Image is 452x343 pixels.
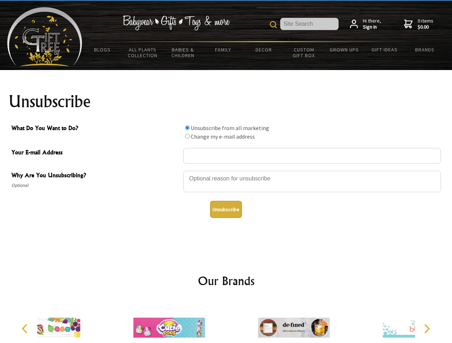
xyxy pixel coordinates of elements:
[418,24,433,30] strong: $0.00
[163,42,203,63] a: Babies & Children
[350,18,381,30] a: Hi there,Sign in
[418,18,433,30] span: 0 items
[364,42,405,57] a: Gift Ideas
[7,7,82,66] img: Babyware - Gifts - Toys and more...
[11,171,180,181] span: Why Are You Unsubscribing?
[11,124,180,134] span: What Do You Want to Do?
[419,321,434,337] button: Next
[185,134,190,139] input: What Do You Want to Do?
[405,42,445,57] a: Brands
[185,125,190,130] input: What Do You Want to Do?
[122,15,230,30] img: Babywear - Gifts - Toys & more
[280,18,339,30] input: Site Search
[183,148,441,164] input: Your E-mail Address
[363,18,381,30] span: Hi there,
[183,171,441,192] textarea: Why Are You Unsubscribing?
[363,24,381,30] strong: Sign in
[284,42,324,63] a: Custom Gift Box
[270,21,277,28] img: product search
[14,272,438,289] h2: Our Brands
[191,124,269,131] label: Unsubscribe from all marketing
[243,42,284,57] a: Decor
[123,42,163,63] a: All Plants Collection
[191,133,255,140] label: Change my e-mail address
[203,42,244,57] a: Family
[210,201,242,218] button: Unsubscribe
[324,42,364,57] a: Grown Ups
[11,181,180,190] span: Optional
[82,42,123,57] a: BLOGS
[9,93,444,110] h1: Unsubscribe
[18,321,34,337] button: Previous
[404,18,433,30] a: 0 items$0.00
[11,148,180,158] span: Your E-mail Address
